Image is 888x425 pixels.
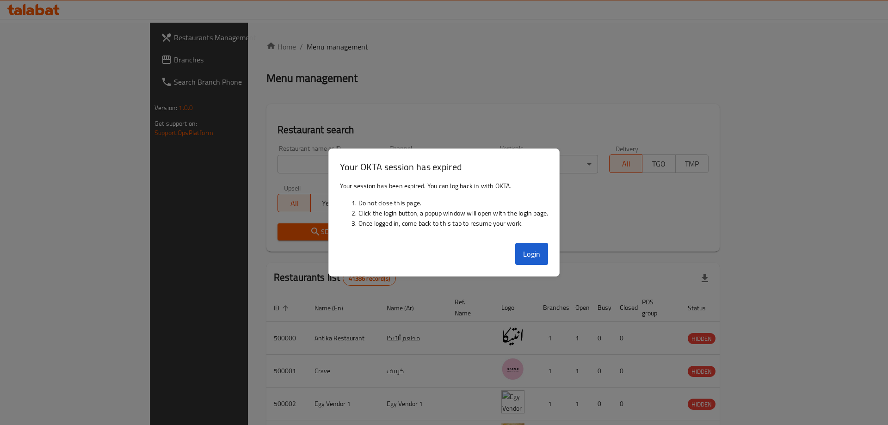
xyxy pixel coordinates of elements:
li: Do not close this page. [358,198,549,208]
div: Your session has been expired. You can log back in with OKTA. [329,177,560,239]
button: Login [515,243,549,265]
h3: Your OKTA session has expired [340,160,549,173]
li: Once logged in, come back to this tab to resume your work. [358,218,549,228]
li: Click the login button, a popup window will open with the login page. [358,208,549,218]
